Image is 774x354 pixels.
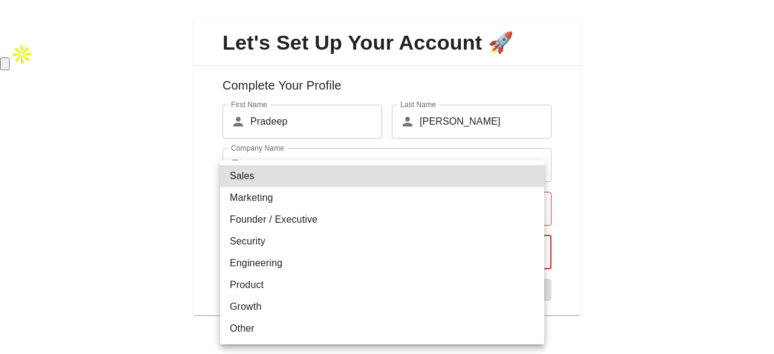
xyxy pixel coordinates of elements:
li: Sales [220,165,544,187]
li: Other [220,318,544,339]
img: Apollo [10,42,34,67]
li: Growth [220,296,544,318]
li: Marketing [220,187,544,209]
li: Security [220,231,544,252]
li: Founder / Executive [220,209,544,231]
li: Product [220,274,544,296]
li: Engineering [220,252,544,274]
